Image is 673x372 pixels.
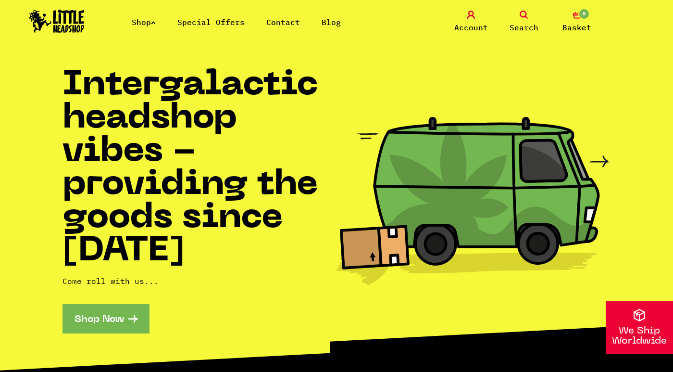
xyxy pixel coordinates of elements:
[266,17,300,27] a: Contact
[510,22,538,33] span: Search
[606,326,673,346] p: We Ship Worldwide
[454,22,488,33] span: Account
[177,17,245,27] a: Special Offers
[500,11,548,33] a: Search
[29,10,85,33] img: Little Head Shop Logo
[62,304,150,334] a: Shop Now
[132,17,156,27] a: Shop
[62,69,336,269] h1: Intergalactic headshop vibes - providing the goods since [DATE]
[553,11,601,33] a: 0 Basket
[322,17,341,27] a: Blog
[62,275,336,287] p: Come roll with us...
[562,22,591,33] span: Basket
[578,8,590,20] span: 0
